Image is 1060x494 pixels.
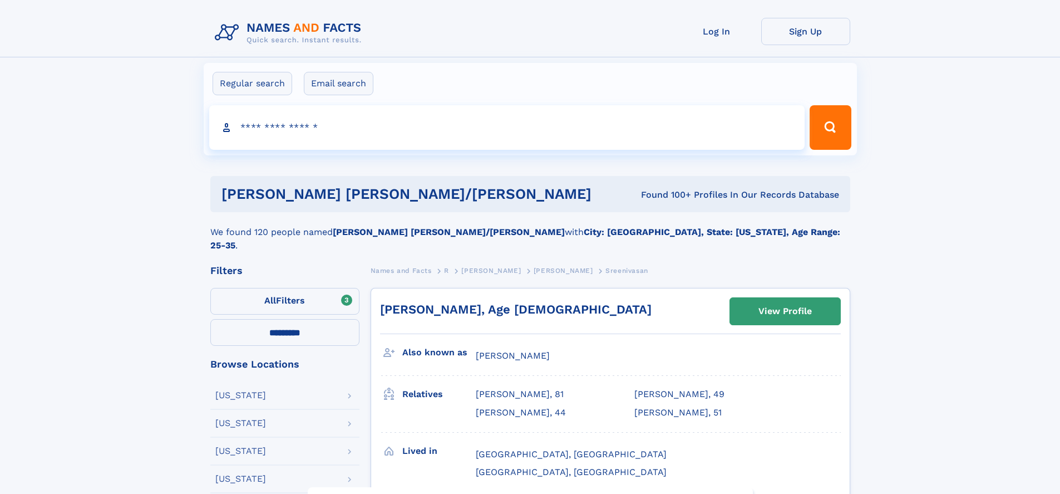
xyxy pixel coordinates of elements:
a: Names and Facts [371,263,432,277]
div: We found 120 people named with . [210,212,850,252]
a: [PERSON_NAME] [461,263,521,277]
div: Found 100+ Profiles In Our Records Database [616,189,839,201]
span: [PERSON_NAME] [461,267,521,275]
a: [PERSON_NAME] [534,263,593,277]
div: [US_STATE] [215,391,266,400]
b: [PERSON_NAME] [PERSON_NAME]/[PERSON_NAME] [333,227,565,237]
span: [GEOGRAPHIC_DATA], [GEOGRAPHIC_DATA] [476,467,667,477]
span: All [264,295,276,306]
div: [US_STATE] [215,419,266,428]
a: View Profile [730,298,840,325]
span: [PERSON_NAME] [476,350,550,361]
label: Email search [304,72,373,95]
h3: Relatives [402,385,476,404]
div: Filters [210,266,359,276]
div: [US_STATE] [215,475,266,483]
a: [PERSON_NAME], 81 [476,388,564,400]
div: Browse Locations [210,359,359,369]
h3: Lived in [402,442,476,461]
img: Logo Names and Facts [210,18,371,48]
a: R [444,263,449,277]
h1: [PERSON_NAME] [PERSON_NAME]/[PERSON_NAME] [221,187,617,201]
button: Search Button [810,105,851,150]
a: [PERSON_NAME], 44 [476,407,566,419]
a: Sign Up [761,18,850,45]
span: Sreenivasan [605,267,648,275]
a: [PERSON_NAME], 49 [634,388,724,400]
label: Filters [210,288,359,315]
span: [GEOGRAPHIC_DATA], [GEOGRAPHIC_DATA] [476,449,667,459]
a: [PERSON_NAME], Age [DEMOGRAPHIC_DATA] [380,302,652,316]
label: Regular search [213,72,292,95]
span: R [444,267,449,275]
div: [US_STATE] [215,447,266,456]
h3: Also known as [402,343,476,362]
div: View Profile [758,299,812,324]
a: [PERSON_NAME], 51 [634,407,722,419]
span: [PERSON_NAME] [534,267,593,275]
input: search input [209,105,805,150]
a: Log In [672,18,761,45]
b: City: [GEOGRAPHIC_DATA], State: [US_STATE], Age Range: 25-35 [210,227,840,251]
